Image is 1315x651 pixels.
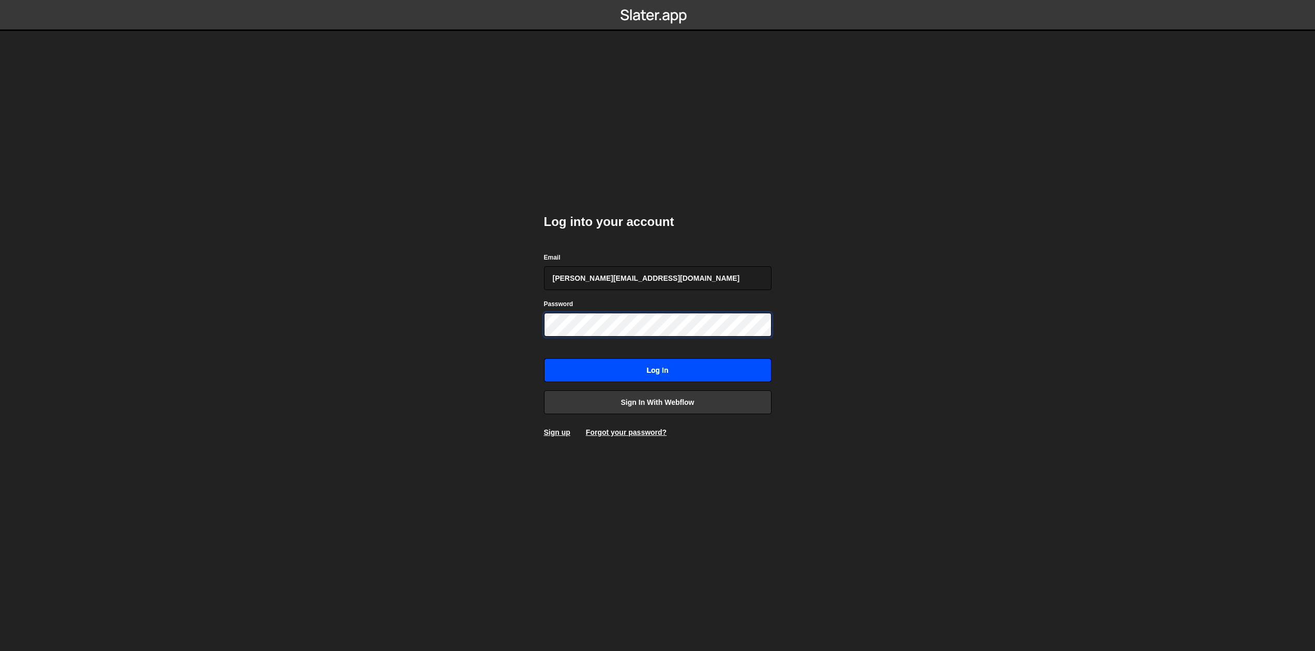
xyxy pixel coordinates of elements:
a: Forgot your password? [586,428,667,436]
a: Sign in with Webflow [544,390,772,414]
h2: Log into your account [544,214,772,230]
a: Sign up [544,428,570,436]
input: Log in [544,358,772,382]
label: Password [544,299,573,309]
label: Email [544,252,561,263]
